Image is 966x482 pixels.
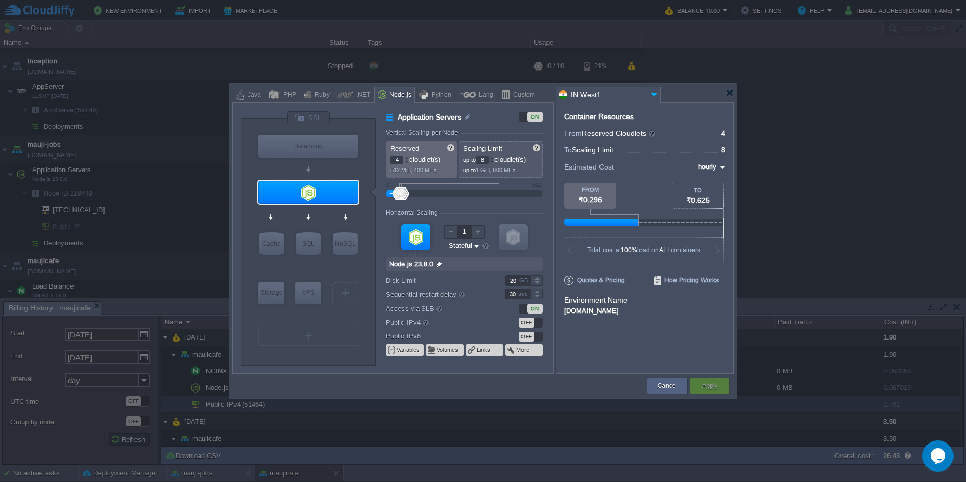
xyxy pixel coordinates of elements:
[296,232,321,255] div: SQL Databases
[311,87,330,103] div: Ruby
[654,276,719,285] span: How Pricing Works
[258,282,284,304] div: Storage Containers
[296,232,321,255] div: SQL
[390,153,453,164] p: cloudlet(s)
[258,325,358,346] div: Create New Layer
[386,87,411,103] div: Node.js
[386,331,491,342] label: Public IPv6
[658,381,677,391] button: Cancel
[259,232,284,255] div: Cache
[332,282,358,303] div: Create New Layer
[686,196,710,204] span: ₹0.625
[333,232,358,255] div: NoSQL Databases
[582,129,656,137] span: Reserved Cloudlets
[721,146,725,154] span: 8
[564,129,582,137] span: From
[295,282,321,303] div: VPS
[476,167,516,173] span: 1 GiB, 800 MHz
[280,87,296,103] div: PHP
[564,161,614,173] span: Estimated Cost
[463,157,476,163] span: up to
[510,87,535,103] div: Custom
[922,440,956,472] iframe: chat widget
[721,129,725,137] span: 4
[386,181,389,188] div: 0
[519,332,534,342] div: OFF
[518,289,530,299] div: sec
[258,135,358,158] div: Balancing
[527,304,543,314] div: ON
[572,146,613,154] span: Scaling Limit
[258,282,284,303] div: Storage
[386,303,491,314] label: Access via SLB
[258,135,358,158] div: Load Balancer
[333,232,358,255] div: NoSQL
[516,346,530,354] button: More
[579,196,602,204] span: ₹0.296
[564,276,625,285] span: Quotas & Pricing
[527,112,543,122] div: ON
[463,145,502,152] span: Scaling Limit
[437,346,459,354] button: Volumes
[564,305,725,315] div: [DOMAIN_NAME]
[386,317,491,328] label: Public IPv4
[386,129,461,136] div: Vertical Scaling per Node
[476,87,493,103] div: Lang
[258,181,358,204] div: Application Servers
[477,346,491,354] button: Links
[564,146,572,154] span: To
[702,381,717,391] button: Apply
[390,145,419,152] span: Reserved
[386,289,491,300] label: Sequential restart delay
[564,296,628,304] label: Environment Name
[463,153,539,164] p: cloudlet(s)
[295,282,321,304] div: Elastic VPS
[397,346,421,354] button: Variables
[386,275,491,286] label: Disk Limit
[532,181,542,188] div: 512
[386,209,440,216] div: Horizontal Scaling
[564,113,634,121] div: Container Resources
[519,318,534,328] div: OFF
[463,167,476,173] span: up to
[244,87,261,103] div: Java
[564,187,616,193] div: FROM
[353,87,370,103] div: .NET
[672,187,723,193] div: TO
[519,276,530,285] div: GB
[428,87,451,103] div: Python
[390,167,437,173] span: 512 MiB, 400 MHz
